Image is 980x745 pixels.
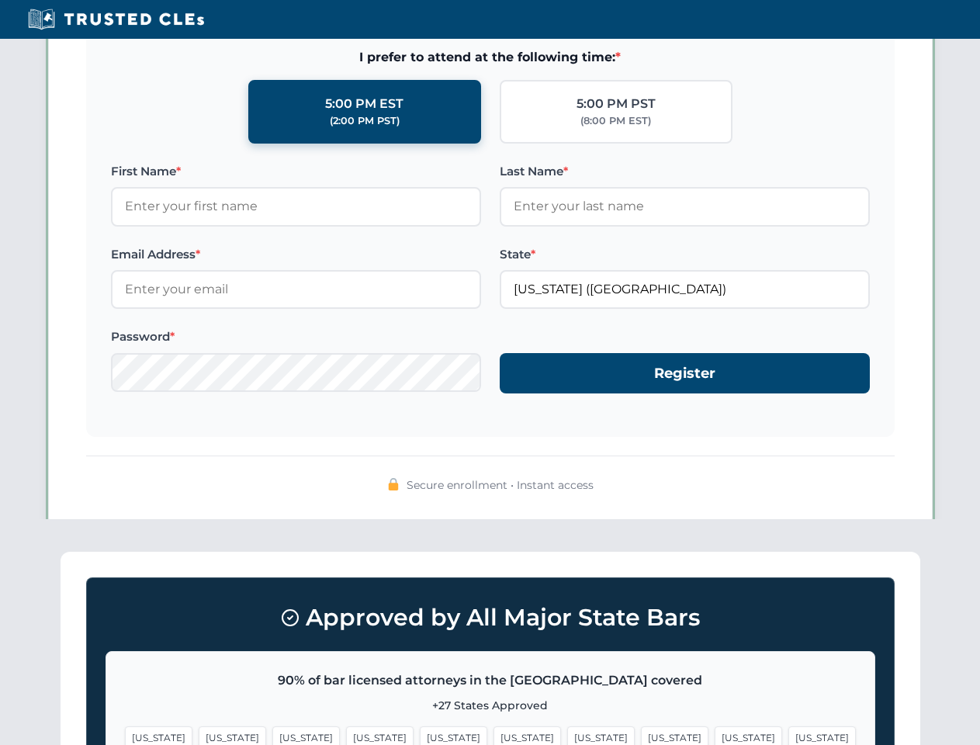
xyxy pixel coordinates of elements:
[407,476,594,494] span: Secure enrollment • Instant access
[111,162,481,181] label: First Name
[106,597,875,639] h3: Approved by All Major State Bars
[111,327,481,346] label: Password
[500,187,870,226] input: Enter your last name
[500,270,870,309] input: Arizona (AZ)
[580,113,651,129] div: (8:00 PM EST)
[500,162,870,181] label: Last Name
[325,94,403,114] div: 5:00 PM EST
[500,245,870,264] label: State
[387,478,400,490] img: 🔒
[125,670,856,691] p: 90% of bar licensed attorneys in the [GEOGRAPHIC_DATA] covered
[330,113,400,129] div: (2:00 PM PST)
[577,94,656,114] div: 5:00 PM PST
[111,187,481,226] input: Enter your first name
[23,8,209,31] img: Trusted CLEs
[125,697,856,714] p: +27 States Approved
[111,245,481,264] label: Email Address
[500,353,870,394] button: Register
[111,47,870,68] span: I prefer to attend at the following time:
[111,270,481,309] input: Enter your email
